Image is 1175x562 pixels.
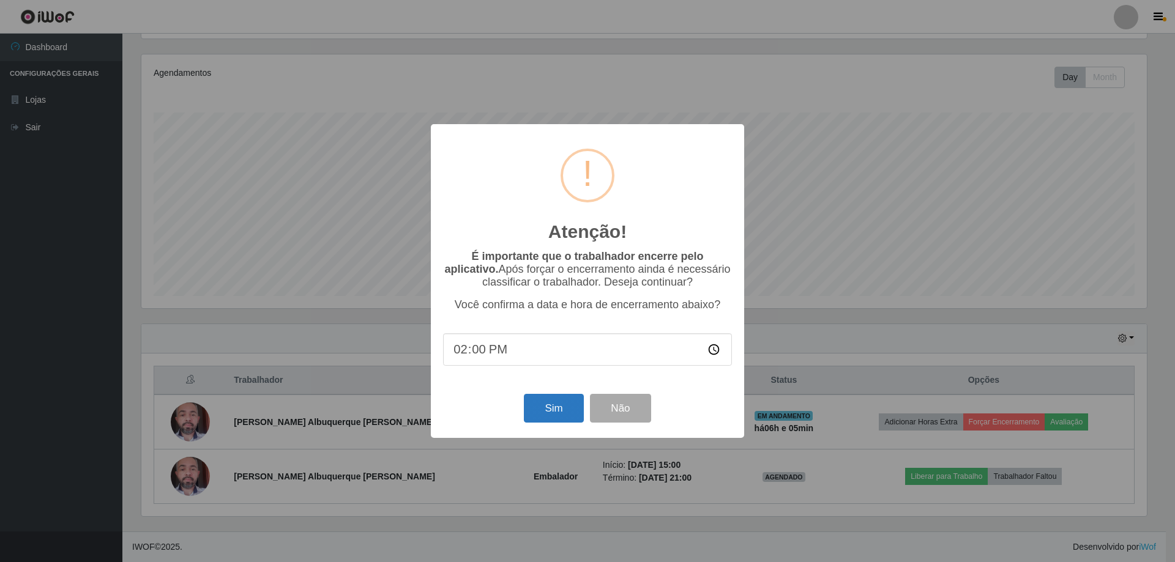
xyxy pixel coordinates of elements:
b: É importante que o trabalhador encerre pelo aplicativo. [444,250,703,275]
p: Após forçar o encerramento ainda é necessário classificar o trabalhador. Deseja continuar? [443,250,732,289]
p: Você confirma a data e hora de encerramento abaixo? [443,298,732,311]
button: Não [590,394,651,423]
button: Sim [524,394,583,423]
h2: Atenção! [548,221,627,243]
